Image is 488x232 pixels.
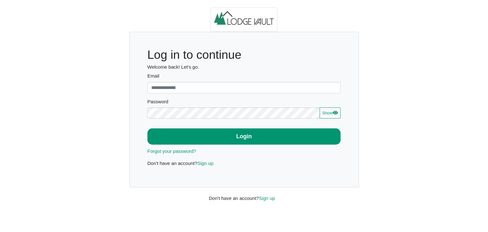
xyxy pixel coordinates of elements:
div: Don't have an account? [204,188,284,202]
a: Sign up [259,195,275,201]
p: Don't have an account? [147,160,341,167]
svg: eye fill [333,110,338,115]
button: Showeye fill [320,107,341,119]
img: logo.2b93711c.jpg [211,7,277,32]
a: Forgot your password? [147,148,196,154]
label: Email [147,72,341,80]
b: Login [236,133,252,140]
button: Login [147,128,341,145]
h6: Welcome back! Let's go. [147,64,341,70]
h1: Log in to continue [147,48,341,62]
a: Sign up [197,160,213,166]
legend: Password [147,98,341,107]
